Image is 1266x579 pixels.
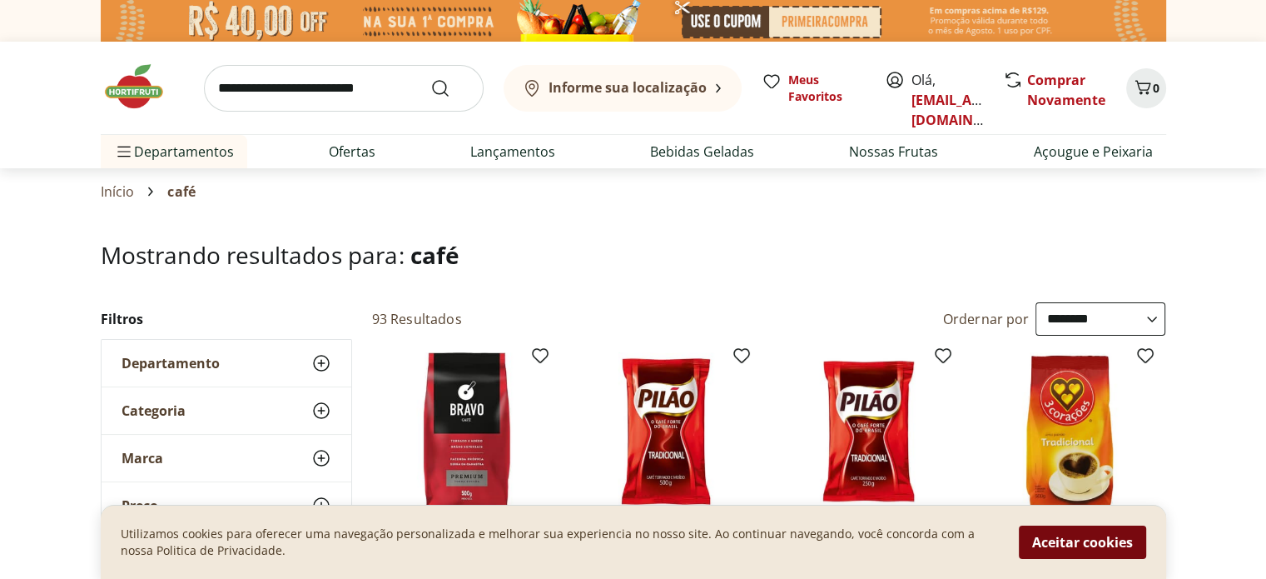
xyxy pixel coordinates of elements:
button: Departamento [102,340,351,387]
span: Departamentos [114,132,234,172]
span: café [410,239,460,271]
span: Marca [122,450,163,467]
img: Café Pilão Almofada 250g [788,352,946,511]
a: Lançamentos [470,142,555,162]
a: Comprar Novamente [1027,71,1105,109]
button: Aceitar cookies [1019,526,1146,559]
button: Marca [102,435,351,482]
img: Café 3 Corações Tradicional Almofada 500g [990,352,1149,511]
span: Categoria [122,402,186,419]
span: Olá, [911,70,985,130]
a: Nossas Frutas [849,142,938,162]
span: café [167,184,196,199]
img: Café Pilão Tradicional Almofada 500G [587,352,745,511]
img: Hortifruti [101,62,184,112]
button: Submit Search [430,78,470,98]
span: Preço [122,497,158,514]
label: Ordernar por [943,310,1030,328]
span: Departamento [122,355,220,372]
button: Informe sua localização [504,65,742,112]
h2: Filtros [101,302,352,336]
button: Categoria [102,387,351,434]
a: Açougue e Peixaria [1033,142,1152,162]
span: 0 [1153,80,1159,96]
a: Meus Favoritos [762,72,865,105]
b: Informe sua localização [549,78,707,97]
span: Meus Favoritos [788,72,865,105]
a: Ofertas [329,142,375,162]
img: Café Premium Torrado e Moído Bravo 500g [385,352,544,511]
a: Início [101,184,135,199]
h2: 93 Resultados [372,310,462,328]
p: Utilizamos cookies para oferecer uma navegação personalizada e melhorar sua experiencia no nosso ... [121,526,999,559]
button: Menu [114,132,134,172]
a: Bebidas Geladas [650,142,754,162]
button: Carrinho [1126,68,1166,108]
a: [EMAIL_ADDRESS][DOMAIN_NAME] [911,91,1027,129]
h1: Mostrando resultados para: [101,242,1166,268]
input: search [204,65,484,112]
button: Preço [102,482,351,529]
